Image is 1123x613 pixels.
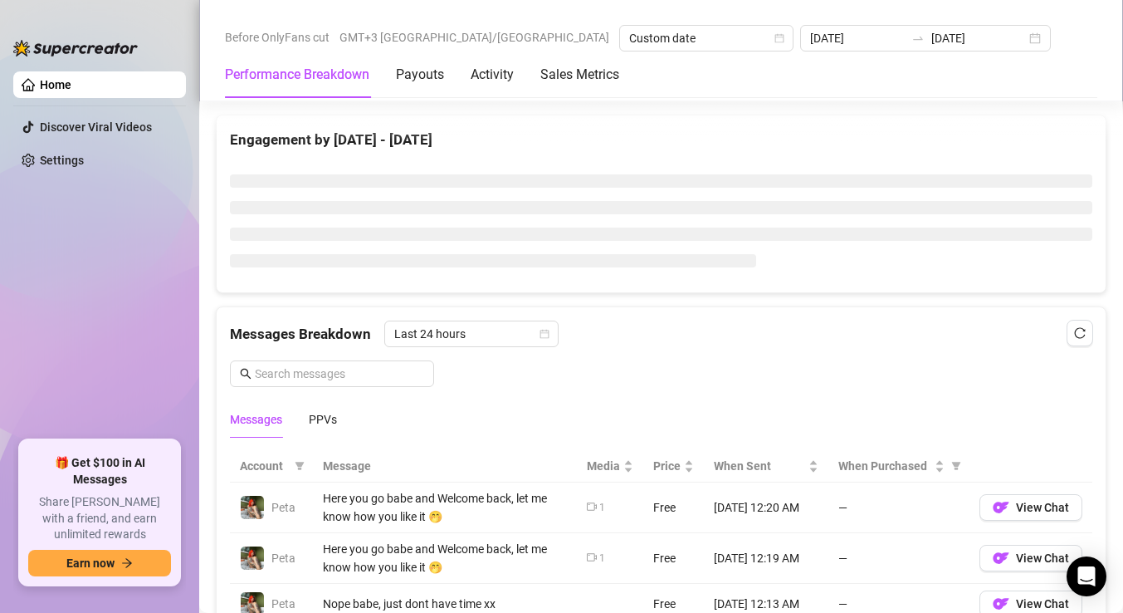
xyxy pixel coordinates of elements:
[993,596,1009,612] img: OF
[828,483,969,533] td: —
[704,450,828,483] th: When Sent
[241,496,264,519] img: Peta
[66,557,115,570] span: Earn now
[40,154,84,167] a: Settings
[577,450,643,483] th: Media
[471,65,514,85] div: Activity
[643,450,704,483] th: Price
[230,321,1092,347] div: Messages Breakdown
[810,29,905,47] input: Start date
[911,32,925,45] span: swap-right
[230,129,1092,151] div: Engagement by [DATE] - [DATE]
[828,533,969,584] td: —
[271,501,295,514] span: Peta
[540,329,549,339] span: calendar
[1074,327,1086,339] span: reload
[911,32,925,45] span: to
[339,25,609,50] span: GMT+3 [GEOGRAPHIC_DATA]/[GEOGRAPHIC_DATA]
[396,65,444,85] div: Payouts
[13,40,138,56] img: logo-BBDzfeDw.svg
[271,552,295,565] span: Peta
[241,547,264,570] img: Peta
[653,457,681,475] span: Price
[993,499,1009,516] img: OF
[704,533,828,584] td: [DATE] 12:19 AM
[121,557,133,569] span: arrow-right
[979,545,1082,571] button: OFView Chat
[540,65,619,85] div: Sales Metrics
[323,540,567,576] div: Here you go babe and Welcome back, let me know how you like it 🤭
[643,533,704,584] td: Free
[774,33,784,43] span: calendar
[309,410,337,429] div: PPVs
[240,457,288,475] span: Account
[587,502,597,512] span: video-camera
[931,29,1026,47] input: End date
[1016,501,1069,514] span: View Chat
[271,597,295,611] span: Peta
[28,455,171,488] span: 🎁 Get $100 in AI Messages
[40,78,71,91] a: Home
[979,505,1082,518] a: OFView Chat
[948,454,964,478] span: filter
[28,494,171,543] span: Share [PERSON_NAME] with a friend, and earn unlimited rewards
[313,450,577,483] th: Message
[828,450,969,483] th: When Purchased
[979,494,1082,521] button: OFView Chat
[1067,557,1106,596] div: Open Intercom Messenger
[643,483,704,533] td: Free
[599,500,605,516] div: 1
[255,365,424,383] input: Search messages
[323,595,567,613] div: Nope babe, just dont have time xx
[704,483,828,533] td: [DATE] 12:20 AM
[951,461,961,471] span: filter
[225,25,330,50] span: Before OnlyFans cut
[979,556,1082,569] a: OFView Chat
[225,65,369,85] div: Performance Breakdown
[714,457,805,475] span: When Sent
[394,321,549,346] span: Last 24 hours
[1016,552,1069,565] span: View Chat
[993,550,1009,566] img: OF
[599,551,605,566] div: 1
[28,550,171,576] button: Earn nowarrow-right
[295,461,305,471] span: filter
[587,552,597,562] span: video-camera
[323,489,567,526] div: Here you go babe and Welcome back, let me know how you like it 🤭
[291,454,308,478] span: filter
[1016,597,1069,611] span: View Chat
[230,410,282,429] div: Messages
[40,120,152,134] a: Discover Viral Videos
[838,457,931,475] span: When Purchased
[629,26,784,51] span: Custom date
[240,368,251,380] span: search
[587,457,620,475] span: Media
